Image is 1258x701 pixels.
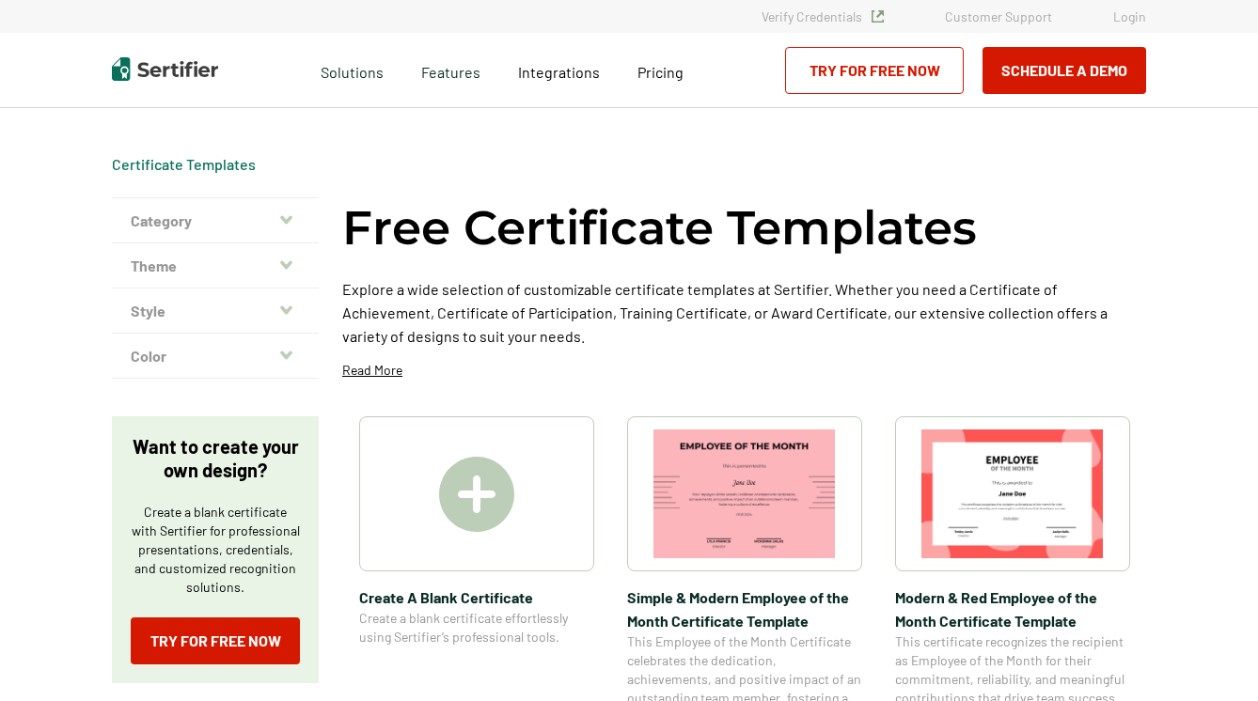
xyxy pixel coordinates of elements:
div: Breadcrumb [112,155,256,174]
button: Category [112,198,319,243]
a: Try for Free Now [131,617,300,664]
span: Pricing [637,63,684,81]
a: Login [1113,8,1146,24]
img: Modern & Red Employee of the Month Certificate Template [921,429,1104,558]
a: Pricing [637,58,684,82]
span: Solutions [321,58,384,82]
button: Color [112,334,319,379]
span: Integrations [518,63,600,81]
p: Want to create your own design? [131,435,300,482]
p: Read More [342,361,402,380]
h1: Free Certificate Templates [342,197,977,258]
span: Features [421,58,480,82]
span: Create A Blank Certificate [359,585,594,609]
p: Create a blank certificate with Sertifier for professional presentations, credentials, and custom... [131,503,300,597]
span: Simple & Modern Employee of the Month Certificate Template [627,585,862,632]
img: Sertifier | Digital Credentialing Platform [112,57,218,81]
img: Verified [872,10,884,23]
span: Create a blank certificate effortlessly using Sertifier’s professional tools. [359,609,594,646]
a: Integrations [518,58,600,82]
img: Create A Blank Certificate [439,457,514,532]
span: Modern & Red Employee of the Month Certificate Template [895,585,1130,632]
a: Verify Credentials [762,8,884,24]
button: Theme [112,243,319,288]
button: Style [112,288,319,334]
img: Simple & Modern Employee of the Month Certificate Template [653,429,836,558]
a: Certificate Templates [112,155,256,173]
p: Explore a wide selection of customizable certificate templates at Sertifier. Whether you need a C... [342,277,1146,348]
a: Customer Support [945,8,1052,24]
span: Certificate Templates [112,155,256,174]
a: Try for Free Now [785,47,964,94]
